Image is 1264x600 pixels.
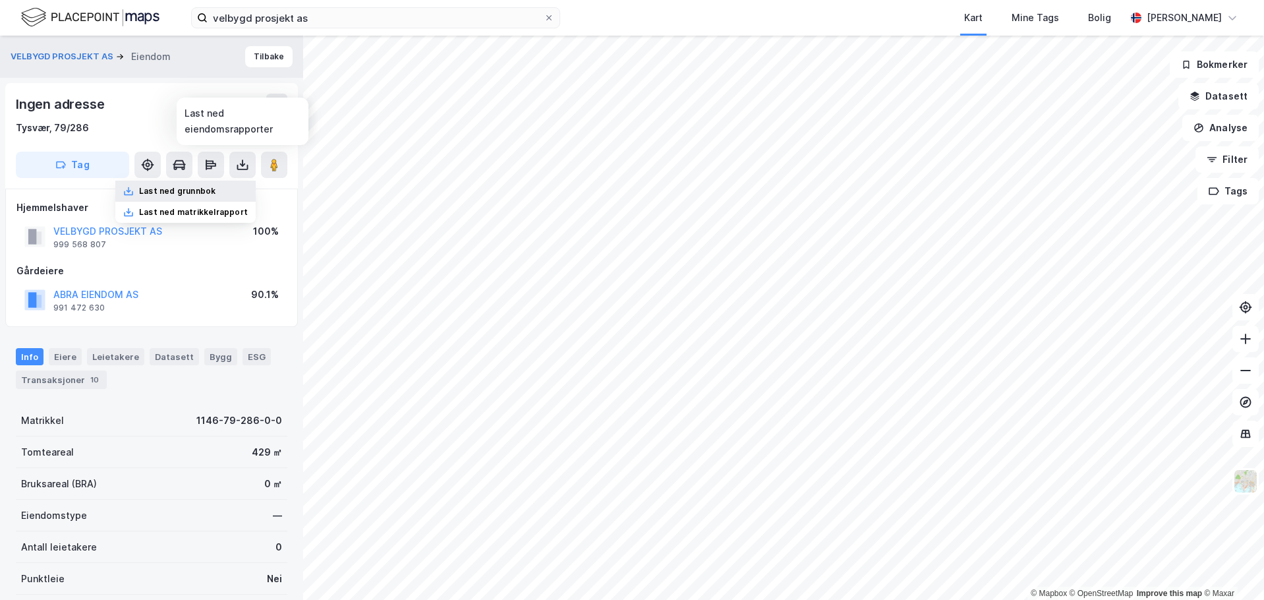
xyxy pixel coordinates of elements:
[16,152,129,178] button: Tag
[1198,537,1264,600] div: Kontrollprogram for chat
[1088,10,1111,26] div: Bolig
[273,508,282,524] div: —
[1147,10,1222,26] div: [PERSON_NAME]
[1137,589,1202,598] a: Improve this map
[1182,115,1259,141] button: Analyse
[1170,51,1259,78] button: Bokmerker
[1195,146,1259,173] button: Filter
[16,371,107,389] div: Transaksjoner
[964,10,983,26] div: Kart
[245,46,293,67] button: Tilbake
[139,207,248,218] div: Last ned matrikkelrapport
[1233,469,1258,494] img: Z
[88,373,101,386] div: 10
[264,476,282,492] div: 0 ㎡
[16,263,287,279] div: Gårdeiere
[53,239,106,250] div: 999 568 807
[21,413,64,429] div: Matrikkel
[87,348,144,365] div: Leietakere
[1012,10,1059,26] div: Mine Tags
[16,94,107,115] div: Ingen adresse
[208,8,544,28] input: Søk på adresse, matrikkel, gårdeiere, leietakere eller personer
[21,508,87,524] div: Eiendomstype
[53,303,105,313] div: 991 472 630
[204,348,237,365] div: Bygg
[1070,589,1134,598] a: OpenStreetMap
[21,444,74,460] div: Tomteareal
[275,539,282,555] div: 0
[21,6,159,29] img: logo.f888ab2527a4732fd821a326f86c7f29.svg
[16,348,43,365] div: Info
[1178,83,1259,109] button: Datasett
[16,200,287,216] div: Hjemmelshaver
[243,348,271,365] div: ESG
[139,186,215,196] div: Last ned grunnbok
[253,224,279,239] div: 100%
[1031,589,1067,598] a: Mapbox
[196,413,282,429] div: 1146-79-286-0-0
[21,571,65,587] div: Punktleie
[11,50,116,63] button: VELBYGD PROSJEKT AS
[150,348,199,365] div: Datasett
[251,287,279,303] div: 90.1%
[252,444,282,460] div: 429 ㎡
[49,348,82,365] div: Eiere
[1197,178,1259,204] button: Tags
[16,120,89,136] div: Tysvær, 79/286
[21,476,97,492] div: Bruksareal (BRA)
[131,49,171,65] div: Eiendom
[1198,537,1264,600] iframe: Chat Widget
[267,571,282,587] div: Nei
[21,539,97,555] div: Antall leietakere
